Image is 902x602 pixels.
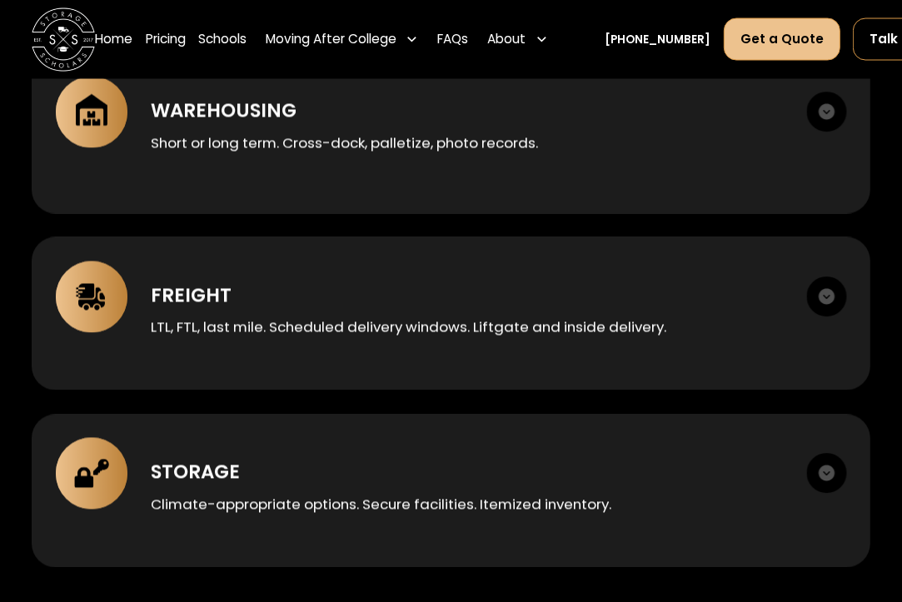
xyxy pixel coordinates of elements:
a: [PHONE_NUMBER] [605,32,711,48]
div: Storage [151,458,240,486]
div: About [487,30,526,49]
p: Climate-appropriate options. Secure facilities. Itemized inventory. [151,495,782,515]
div: Moving After College [259,17,425,62]
p: LTL, FTL, last mile. Scheduled delivery windows. Liftgate and inside delivery. [151,317,782,338]
img: Storage Scholars main logo [32,8,95,72]
a: FAQs [437,17,468,62]
a: Schools [198,17,247,62]
div: Moving After College [266,30,396,49]
a: Get a Quote [724,18,840,62]
div: Warehousing [151,97,297,125]
a: Pricing [146,17,186,62]
a: Home [95,17,132,62]
p: Short or long term. Cross-dock, palletize, photo records. [151,133,782,154]
div: Freight [151,281,232,310]
div: About [481,17,555,62]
